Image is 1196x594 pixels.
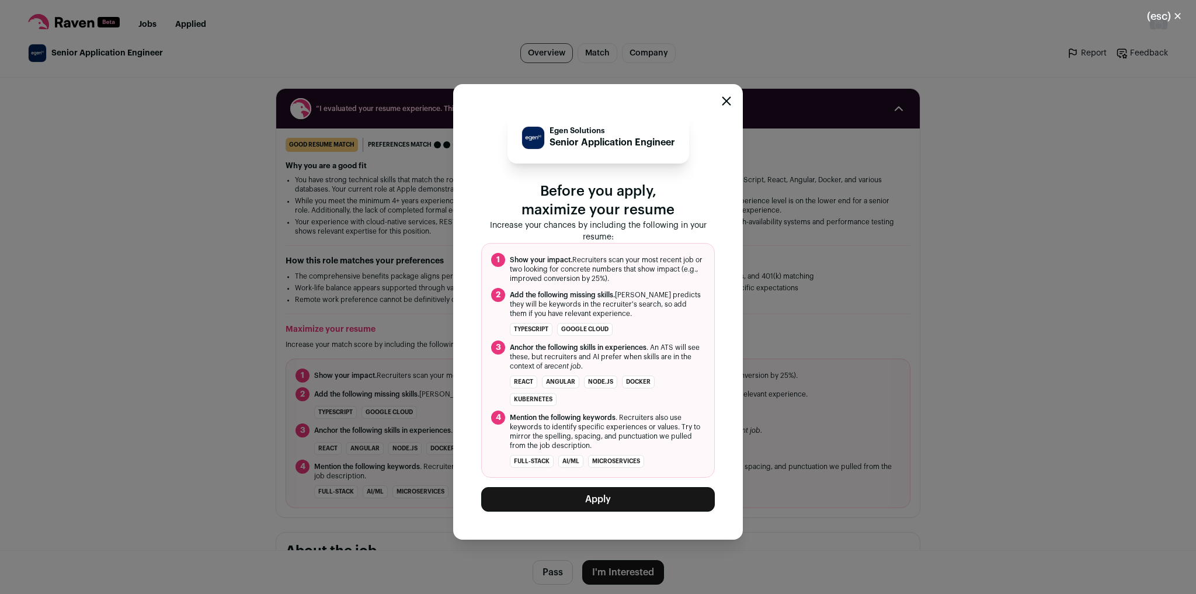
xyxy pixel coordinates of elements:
[481,182,715,220] p: Before you apply, maximize your resume
[510,393,557,406] li: Kubernetes
[1133,4,1196,29] button: Close modal
[491,341,505,355] span: 3
[548,363,583,370] i: recent job.
[510,255,705,283] span: Recruiters scan your most recent job or two looking for concrete numbers that show impact (e.g., ...
[481,487,715,512] button: Apply
[550,136,675,150] p: Senior Application Engineer
[510,414,616,421] span: Mention the following keywords
[510,256,572,263] span: Show your impact.
[510,376,537,388] li: React
[481,220,715,243] p: Increase your chances by including the following in your resume:
[510,455,554,468] li: full-stack
[558,455,583,468] li: AI/ML
[510,343,705,371] span: . An ATS will see these, but recruiters and AI prefer when skills are in the context of a
[510,291,615,298] span: Add the following missing skills.
[542,376,579,388] li: Angular
[510,413,705,450] span: . Recruiters also use keywords to identify specific experiences or values. Try to mirror the spel...
[622,376,655,388] li: Docker
[491,288,505,302] span: 2
[510,344,646,351] span: Anchor the following skills in experiences
[510,290,705,318] span: [PERSON_NAME] predicts they will be keywords in the recruiter's search, so add them if you have r...
[722,96,731,106] button: Close modal
[588,455,644,468] li: microservices
[584,376,617,388] li: Node.js
[491,253,505,267] span: 1
[557,323,613,336] li: Google Cloud
[510,323,552,336] li: TypeScript
[491,411,505,425] span: 4
[522,127,544,149] img: c7c737ce0df0338b50b35edc31dd27f797ae6ca3b019b6f6f26f9046dc3ae2af
[550,126,675,136] p: Egen Solutions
